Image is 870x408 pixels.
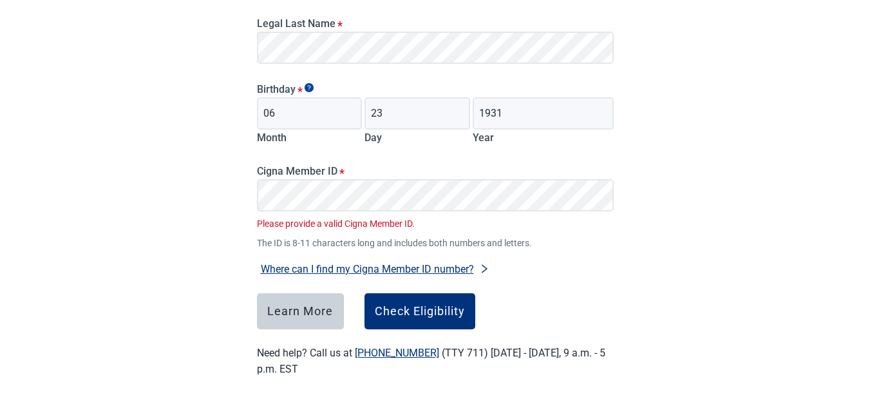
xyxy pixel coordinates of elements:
[479,264,489,274] span: right
[364,97,470,130] input: Birth day
[364,131,382,144] label: Day
[257,83,614,95] legend: Birthday
[257,236,614,250] span: The ID is 8-11 characters long and includes both numbers and letters.
[305,83,314,92] span: Show tooltip
[257,217,614,231] span: Please provide a valid Cigna Member ID.
[257,260,493,278] button: Where can I find my Cigna Member ID number?
[473,131,494,144] label: Year
[364,293,475,329] button: Check Eligibility
[473,97,613,130] input: Birth year
[355,347,439,359] a: [PHONE_NUMBER]
[257,165,614,177] label: Cigna Member ID
[257,347,605,375] label: Need help? Call us at (TTY 711) [DATE] - [DATE], 9 a.m. - 5 p.m. EST
[257,17,614,30] label: Legal Last Name
[375,305,465,318] div: Check Eligibility
[257,293,344,329] button: Learn More
[267,305,333,318] div: Learn More
[257,97,363,130] input: Birth month
[257,131,287,144] label: Month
